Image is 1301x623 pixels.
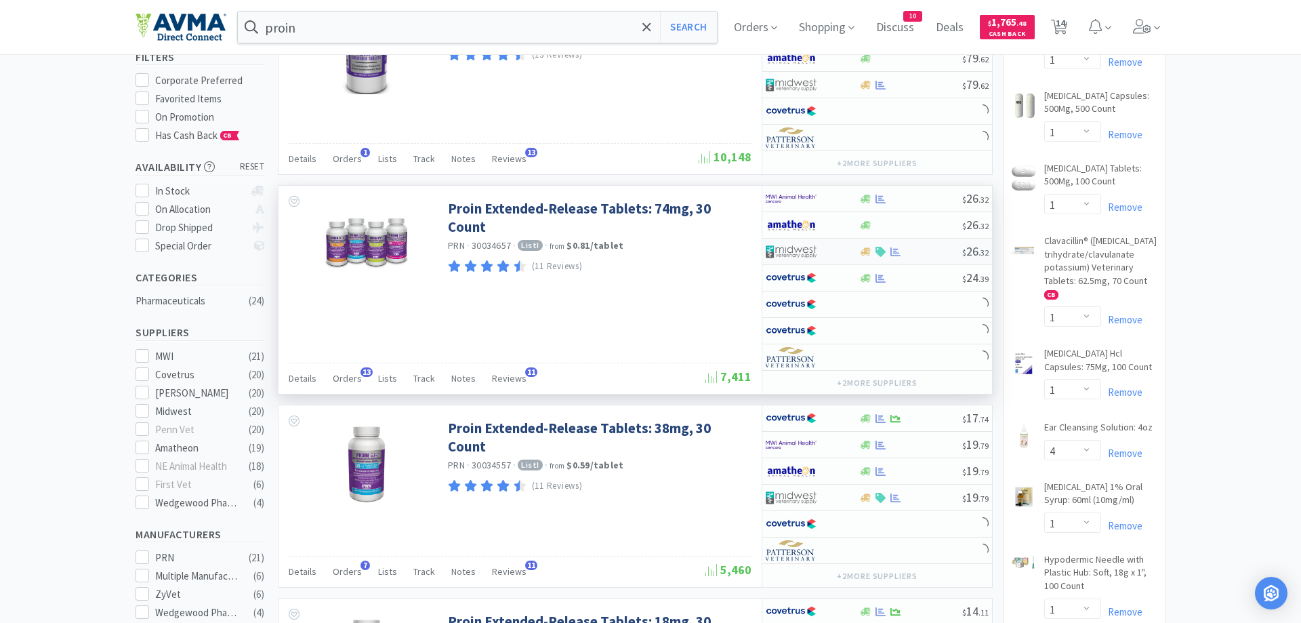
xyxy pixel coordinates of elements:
[155,183,245,199] div: In Stock
[413,372,435,384] span: Track
[962,190,989,206] span: 26
[413,153,435,165] span: Track
[962,54,966,64] span: $
[766,408,817,428] img: 77fca1acd8b6420a9015268ca798ef17_1.png
[136,270,264,285] h5: Categories
[766,514,817,534] img: 77fca1acd8b6420a9015268ca798ef17_1.png
[1255,577,1287,609] div: Open Intercom Messenger
[962,274,966,284] span: $
[980,9,1035,45] a: $1,765.48Cash Back
[136,293,245,309] div: Pharmaceuticals
[766,75,817,95] img: 4dd14cff54a648ac9e977f0c5da9bc2e_5.png
[518,240,543,251] span: List I
[962,247,966,258] span: $
[253,477,264,493] div: ( 6 )
[962,489,989,505] span: 19
[1101,386,1142,399] a: Remove
[155,201,245,218] div: On Allocation
[333,565,362,578] span: Orders
[1101,605,1142,618] a: Remove
[413,565,435,578] span: Track
[155,91,265,107] div: Favorited Items
[155,385,239,401] div: [PERSON_NAME]
[525,367,537,377] span: 11
[525,148,537,157] span: 13
[136,325,264,340] h5: Suppliers
[532,260,583,274] p: (11 Reviews)
[1044,481,1158,513] a: [MEDICAL_DATA] 1% Oral Syrup: 60ml (10mg/ml)
[978,607,989,618] span: . 11
[249,348,264,365] div: ( 21 )
[978,467,989,477] span: . 79
[360,148,370,157] span: 1
[1101,447,1142,460] a: Remove
[988,31,1027,39] span: Cash Back
[249,550,264,566] div: ( 21 )
[766,48,817,68] img: 3331a67d23dc422aa21b1ec98afbf632_11.png
[705,369,751,384] span: 7,411
[1101,201,1142,214] a: Remove
[1016,19,1027,28] span: . 48
[1010,483,1037,510] img: 5a4dc142ed9b48f395b24c6c9db9ae06_120853.jpeg
[545,239,548,252] span: ·
[155,495,239,511] div: Wedgewood Pharmacy
[249,385,264,401] div: ( 20 )
[378,565,397,578] span: Lists
[766,268,817,288] img: 77fca1acd8b6420a9015268ca798ef17_1.png
[766,215,817,235] img: 3331a67d23dc422aa21b1ec98afbf632_11.png
[289,565,316,578] span: Details
[448,199,748,237] a: Proin Extended-Release Tablets: 74mg, 30 Count
[451,372,476,384] span: Notes
[766,241,817,262] img: 4dd14cff54a648ac9e977f0c5da9bc2e_5.png
[155,422,239,438] div: Penn Vet
[249,422,264,438] div: ( 20 )
[249,403,264,420] div: ( 20 )
[962,467,966,477] span: $
[988,16,1027,28] span: 1,765
[766,601,817,622] img: 77fca1acd8b6420a9015268ca798ef17_1.png
[155,348,239,365] div: MWI
[221,132,234,140] span: CB
[545,459,548,471] span: ·
[962,441,966,451] span: $
[136,49,264,65] h5: Filters
[962,414,966,424] span: $
[492,565,526,578] span: Reviews
[978,195,989,205] span: . 32
[249,293,264,309] div: ( 24 )
[978,494,989,504] span: . 79
[978,414,989,424] span: . 74
[978,81,989,91] span: . 62
[155,367,239,383] div: Covetrus
[962,217,989,233] span: 26
[1101,313,1142,326] a: Remove
[240,160,265,174] span: reset
[978,54,989,64] span: . 62
[1046,23,1073,35] a: 14
[155,605,239,621] div: Wedgewood Pharmacy
[962,494,966,504] span: $
[1044,89,1158,121] a: [MEDICAL_DATA] Capsules: 500Mg, 500 Count
[249,367,264,383] div: ( 20 )
[253,605,264,621] div: ( 4 )
[155,73,265,89] div: Corporate Preferred
[525,561,537,570] span: 11
[136,527,264,542] h5: Manufacturers
[253,495,264,511] div: ( 4 )
[988,19,991,28] span: $
[978,247,989,258] span: . 32
[962,437,989,452] span: 19
[323,199,411,287] img: 547e7bf6d494440e84f0fa6dad5da799_297393.jpeg
[766,540,817,561] img: f5e969b455434c6296c6d81ef179fa71_3.png
[1010,92,1037,119] img: 639f9dafab0c4b41a3d5313d17878adc_120079.jpeg
[962,410,989,426] span: 17
[323,419,411,507] img: a9ac7995fd4548b8aab6847f55846a9a_277845.png
[518,460,543,470] span: List I
[1010,237,1037,264] img: e9b85ec6fdbc49c49e1e0e98b94d7cd6_455135.jpeg
[930,22,969,34] a: Deals
[962,607,966,618] span: $
[962,50,989,66] span: 79
[766,294,817,315] img: 77fca1acd8b6420a9015268ca798ef17_1.png
[155,220,245,236] div: Drop Shipped
[660,12,716,43] button: Search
